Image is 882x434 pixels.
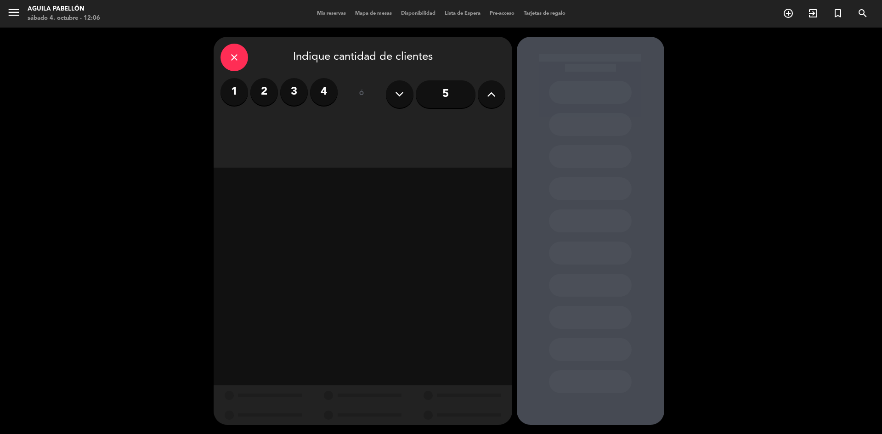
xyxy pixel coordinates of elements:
[280,78,308,106] label: 3
[832,8,843,19] i: turned_in_not
[312,11,351,16] span: Mis reservas
[250,78,278,106] label: 2
[229,52,240,63] i: close
[220,44,505,71] div: Indique cantidad de clientes
[28,14,100,23] div: sábado 4. octubre - 12:06
[7,6,21,23] button: menu
[220,78,248,106] label: 1
[808,8,819,19] i: exit_to_app
[347,78,377,110] div: ó
[519,11,570,16] span: Tarjetas de regalo
[857,8,868,19] i: search
[485,11,519,16] span: Pre-acceso
[396,11,440,16] span: Disponibilidad
[783,8,794,19] i: add_circle_outline
[28,5,100,14] div: Aguila Pabellón
[310,78,338,106] label: 4
[351,11,396,16] span: Mapa de mesas
[440,11,485,16] span: Lista de Espera
[7,6,21,19] i: menu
